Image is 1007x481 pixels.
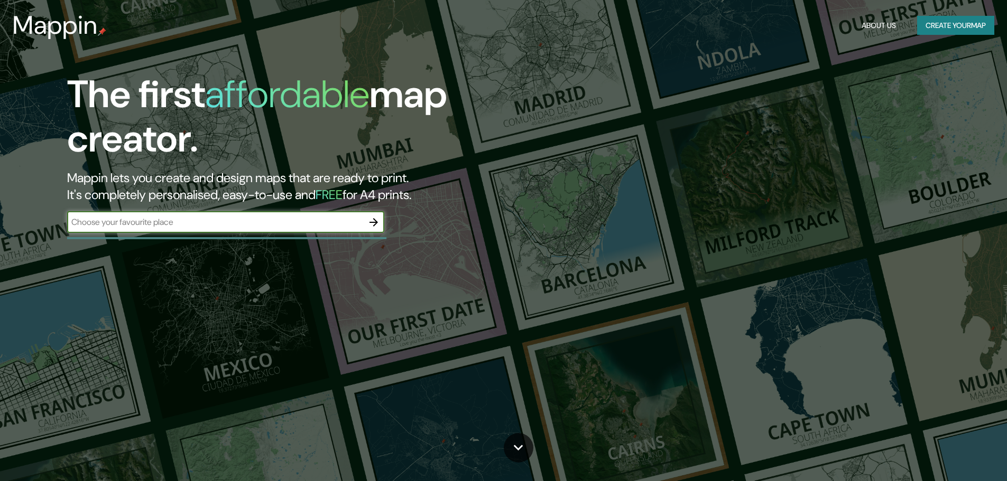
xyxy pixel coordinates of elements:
[13,11,98,40] h3: Mappin
[316,186,343,203] h5: FREE
[857,16,900,35] button: About Us
[917,16,994,35] button: Create yourmap
[67,216,363,228] input: Choose your favourite place
[67,169,571,203] h2: Mappin lets you create and design maps that are ready to print. It's completely personalised, eas...
[98,27,106,36] img: mappin-pin
[205,70,369,119] h1: affordable
[67,72,571,169] h1: The first map creator.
